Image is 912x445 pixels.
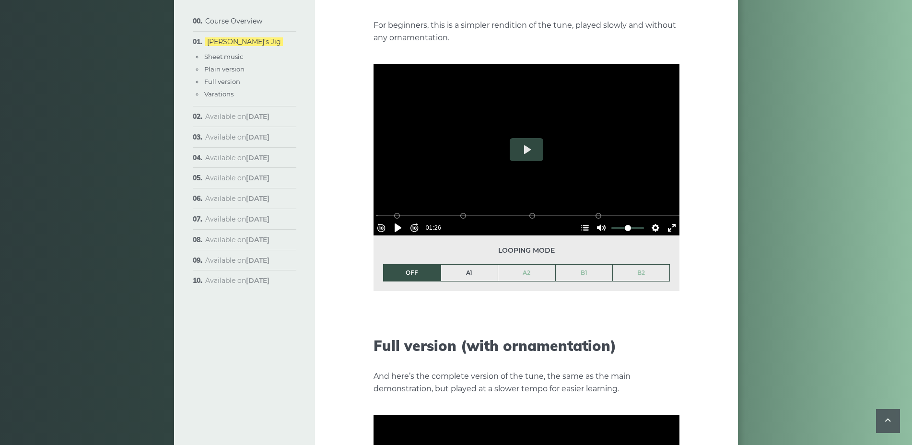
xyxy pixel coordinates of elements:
[205,37,283,46] a: [PERSON_NAME]’s Jig
[246,215,269,223] strong: [DATE]
[556,265,613,281] a: B1
[246,276,269,285] strong: [DATE]
[246,194,269,203] strong: [DATE]
[204,65,245,73] a: Plain version
[441,265,498,281] a: A1
[205,215,269,223] span: Available on
[205,17,262,25] a: Course Overview
[383,245,670,256] span: Looping mode
[205,174,269,182] span: Available on
[246,174,269,182] strong: [DATE]
[246,133,269,141] strong: [DATE]
[205,153,269,162] span: Available on
[205,235,269,244] span: Available on
[374,337,679,354] h2: Full version (with ornamentation)
[498,265,555,281] a: A2
[204,90,234,98] a: Varations
[374,370,679,395] p: And here’s the complete version of the tune, the same as the main demonstration, but played at a ...
[205,133,269,141] span: Available on
[205,276,269,285] span: Available on
[204,78,240,85] a: Full version
[204,53,243,60] a: Sheet music
[205,194,269,203] span: Available on
[205,112,269,121] span: Available on
[246,112,269,121] strong: [DATE]
[205,256,269,265] span: Available on
[246,153,269,162] strong: [DATE]
[246,256,269,265] strong: [DATE]
[246,235,269,244] strong: [DATE]
[613,265,669,281] a: B2
[374,19,679,44] p: For beginners, this is a simpler rendition of the tune, played slowly and without any ornamentation.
